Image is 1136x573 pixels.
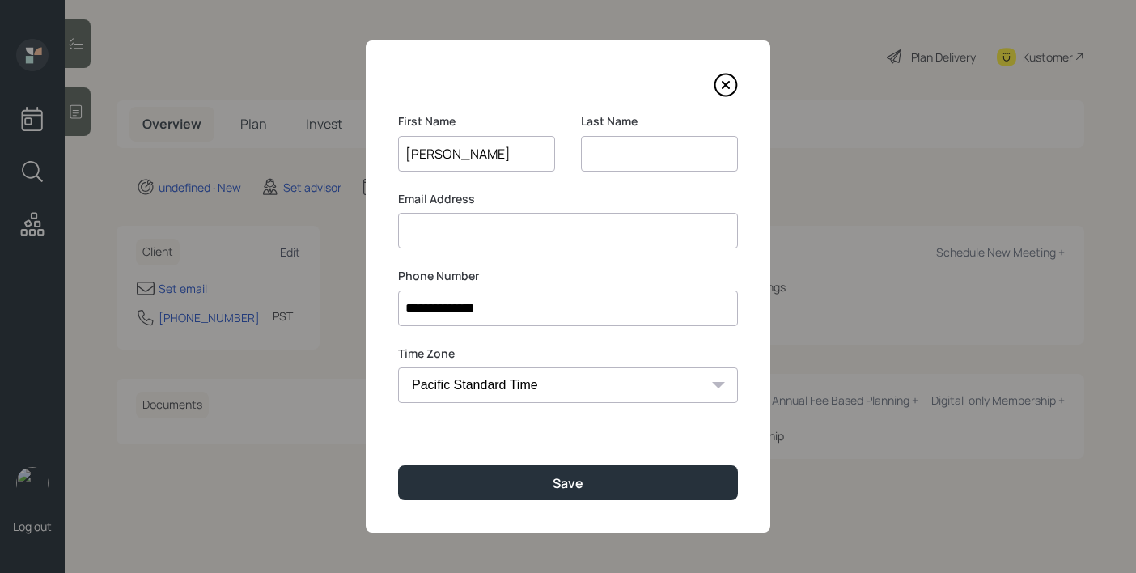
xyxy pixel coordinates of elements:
label: Phone Number [398,268,738,284]
label: First Name [398,113,555,129]
div: Save [553,474,583,492]
label: Email Address [398,191,738,207]
label: Time Zone [398,346,738,362]
button: Save [398,465,738,500]
label: Last Name [581,113,738,129]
